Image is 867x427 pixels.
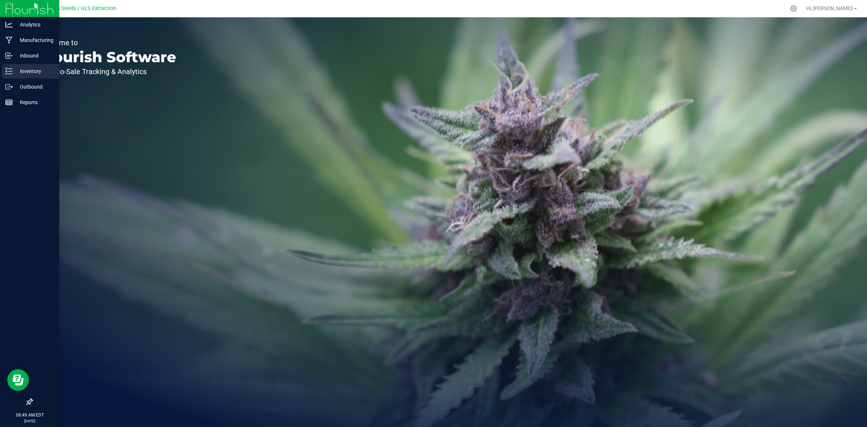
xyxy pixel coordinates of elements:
[39,39,176,46] p: Welcome to
[39,50,176,64] p: Flourish Software
[13,67,56,76] p: Inventory
[3,418,56,424] p: [DATE]
[7,369,29,391] iframe: Resource center
[3,412,56,418] p: 08:49 AM EDT
[5,21,13,28] inline-svg: Analytics
[13,36,56,44] p: Manufacturing
[806,5,853,11] span: Hi, [PERSON_NAME]!
[5,52,13,59] inline-svg: Inbound
[789,5,798,12] div: Manage settings
[5,99,13,106] inline-svg: Reports
[13,82,56,91] p: Outbound
[13,98,56,107] p: Reports
[5,68,13,75] inline-svg: Inventory
[13,51,56,60] p: Inbound
[5,83,13,90] inline-svg: Outbound
[5,37,13,44] inline-svg: Manufacturing
[32,5,116,12] span: Great Lakes Seeds / GLS Extraction
[13,20,56,29] p: Analytics
[39,68,176,75] p: Seed-to-Sale Tracking & Analytics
